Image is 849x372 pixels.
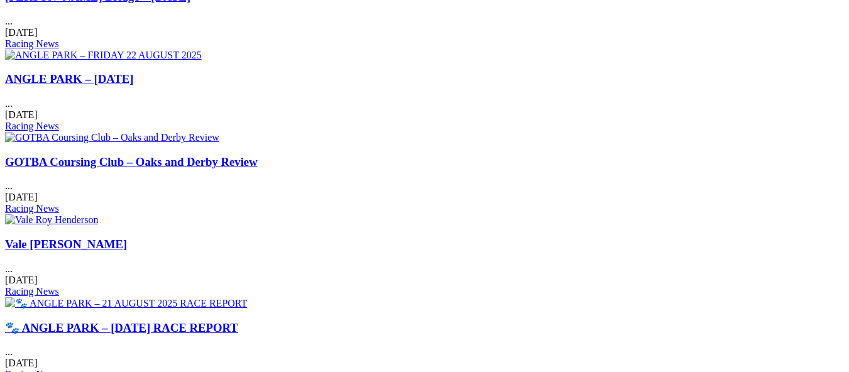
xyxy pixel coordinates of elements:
[5,297,247,309] img: 🐾 ANGLE PARK – 21 AUGUST 2025 RACE REPORT
[5,121,59,131] a: Racing News
[5,72,844,132] div: ...
[5,238,127,251] a: Vale [PERSON_NAME]
[5,38,59,49] a: Racing News
[5,132,219,143] img: GOTBA Coursing Club – Oaks and Derby Review
[5,109,38,120] span: [DATE]
[5,286,59,297] a: Racing News
[5,203,59,214] a: Racing News
[5,155,844,215] div: ...
[5,72,134,85] a: ANGLE PARK – [DATE]
[5,321,238,334] a: 🐾 ANGLE PARK – [DATE] RACE REPORT
[5,192,38,202] span: [DATE]
[5,275,38,285] span: [DATE]
[5,358,38,368] span: [DATE]
[5,50,202,61] img: ANGLE PARK – FRIDAY 22 AUGUST 2025
[5,155,258,168] a: GOTBA Coursing Club – Oaks and Derby Review
[5,214,98,226] img: Vale Roy Henderson
[5,238,844,297] div: ...
[5,27,38,38] span: [DATE]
